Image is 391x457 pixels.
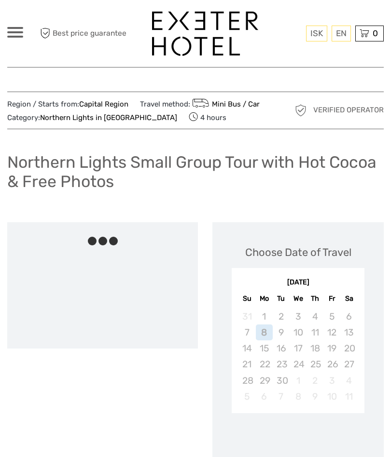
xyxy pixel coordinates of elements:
[340,309,357,324] div: Not available Saturday, September 6th, 2025
[290,389,307,404] div: Not available Wednesday, October 8th, 2025
[256,389,273,404] div: Not available Monday, October 6th, 2025
[238,292,255,305] div: Su
[323,309,340,324] div: Not available Friday, September 5th, 2025
[152,12,258,56] img: 1336-96d47ae6-54fc-4907-bf00-0fbf285a6419_logo_big.jpg
[307,324,323,340] div: Not available Thursday, September 11th, 2025
[313,105,384,115] span: Verified Operator
[340,356,357,372] div: Not available Saturday, September 27th, 2025
[307,356,323,372] div: Not available Thursday, September 25th, 2025
[273,356,290,372] div: Not available Tuesday, September 23rd, 2025
[235,309,361,404] div: month 2025-09
[340,340,357,356] div: Not available Saturday, September 20th, 2025
[295,438,301,444] div: Loading...
[7,152,384,191] h1: Northern Lights Small Group Tour with Hot Cocoa & Free Photos
[238,373,255,389] div: Not available Sunday, September 28th, 2025
[290,356,307,372] div: Not available Wednesday, September 24th, 2025
[273,292,290,305] div: Tu
[323,340,340,356] div: Not available Friday, September 19th, 2025
[323,373,340,389] div: Not available Friday, October 3rd, 2025
[238,389,255,404] div: Not available Sunday, October 5th, 2025
[371,28,379,38] span: 0
[290,373,307,389] div: Not available Wednesday, October 1st, 2025
[256,356,273,372] div: Not available Monday, September 22nd, 2025
[140,97,260,110] span: Travel method:
[273,389,290,404] div: Not available Tuesday, October 7th, 2025
[273,324,290,340] div: Not available Tuesday, September 9th, 2025
[307,389,323,404] div: Not available Thursday, October 9th, 2025
[332,26,351,41] div: EN
[290,309,307,324] div: Not available Wednesday, September 3rd, 2025
[307,340,323,356] div: Not available Thursday, September 18th, 2025
[273,373,290,389] div: Not available Tuesday, September 30th, 2025
[190,100,260,108] a: Mini Bus / Car
[256,292,273,305] div: Mo
[307,309,323,324] div: Not available Thursday, September 4th, 2025
[238,309,255,324] div: Not available Sunday, August 31st, 2025
[323,292,340,305] div: Fr
[238,324,255,340] div: Not available Sunday, September 7th, 2025
[189,110,226,124] span: 4 hours
[256,373,273,389] div: Not available Monday, September 29th, 2025
[290,340,307,356] div: Not available Wednesday, September 17th, 2025
[307,373,323,389] div: Not available Thursday, October 2nd, 2025
[40,113,177,122] a: Northern Lights in [GEOGRAPHIC_DATA]
[79,100,128,108] a: Capital Region
[340,373,357,389] div: Not available Saturday, October 4th, 2025
[7,99,128,109] span: Region / Starts from:
[273,309,290,324] div: Not available Tuesday, September 2nd, 2025
[256,309,273,324] div: Not available Monday, September 1st, 2025
[7,113,177,123] span: Category:
[310,28,323,38] span: ISK
[38,26,126,41] span: Best price guarantee
[340,389,357,404] div: Not available Saturday, October 11th, 2025
[256,340,273,356] div: Not available Monday, September 15th, 2025
[323,389,340,404] div: Not available Friday, October 10th, 2025
[232,278,364,288] div: [DATE]
[273,340,290,356] div: Not available Tuesday, September 16th, 2025
[340,292,357,305] div: Sa
[290,292,307,305] div: We
[323,356,340,372] div: Not available Friday, September 26th, 2025
[323,324,340,340] div: Not available Friday, September 12th, 2025
[340,324,357,340] div: Not available Saturday, September 13th, 2025
[290,324,307,340] div: Not available Wednesday, September 10th, 2025
[238,356,255,372] div: Not available Sunday, September 21st, 2025
[238,340,255,356] div: Not available Sunday, September 14th, 2025
[293,103,308,118] img: verified_operator_grey_128.png
[256,324,273,340] div: Not available Monday, September 8th, 2025
[307,292,323,305] div: Th
[245,245,351,260] div: Choose Date of Travel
